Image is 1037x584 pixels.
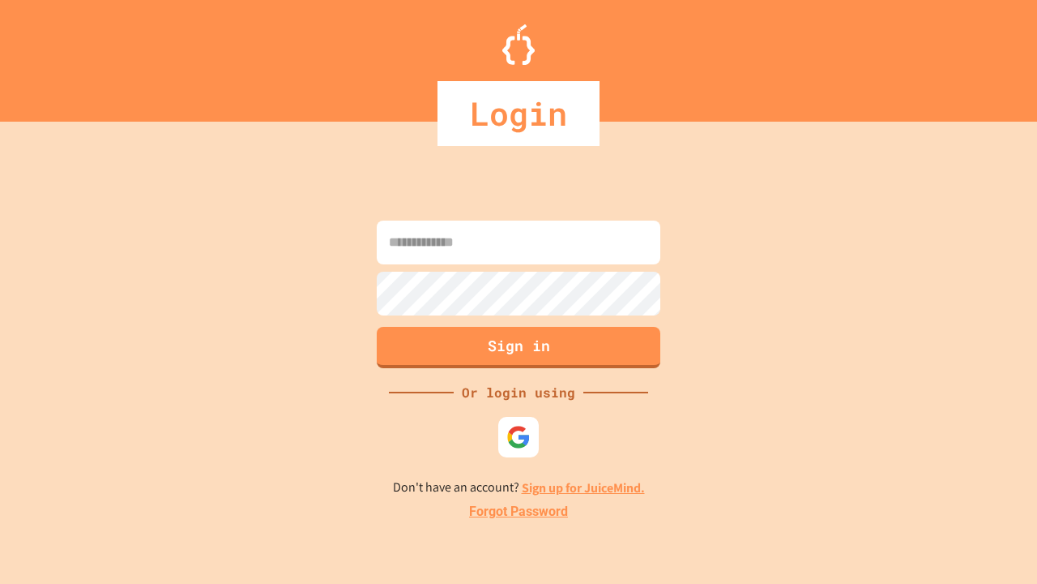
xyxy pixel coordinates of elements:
[502,24,535,65] img: Logo.svg
[969,519,1021,568] iframe: chat widget
[506,425,531,449] img: google-icon.svg
[454,383,583,402] div: Or login using
[393,478,645,498] p: Don't have an account?
[377,327,660,368] button: Sign in
[469,502,568,522] a: Forgot Password
[522,479,645,496] a: Sign up for JuiceMind.
[903,449,1021,517] iframe: chat widget
[437,81,600,146] div: Login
